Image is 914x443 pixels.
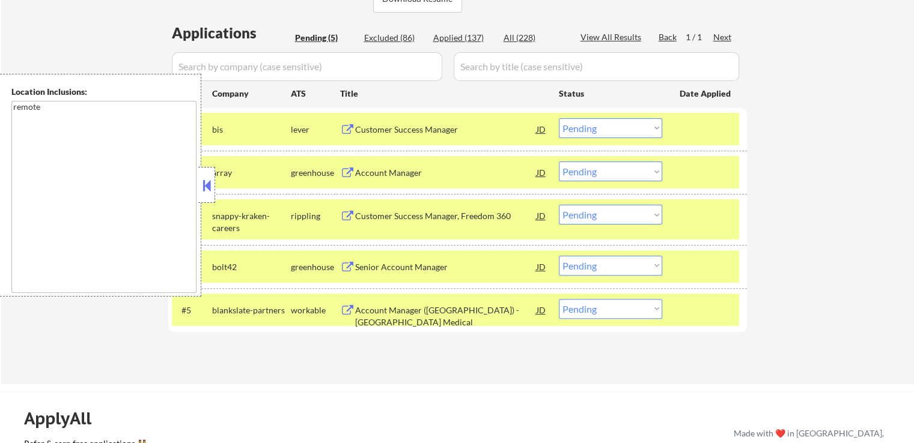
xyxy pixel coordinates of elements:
div: JD [535,299,547,321]
div: View All Results [580,31,645,43]
div: Account Manager ([GEOGRAPHIC_DATA]) - [GEOGRAPHIC_DATA] Medical [355,304,537,328]
div: Company [212,88,291,100]
div: ApplyAll [24,408,105,429]
div: bis [212,124,291,136]
div: Title [340,88,547,100]
div: Customer Success Manager [355,124,537,136]
div: array [212,167,291,179]
input: Search by company (case sensitive) [172,52,442,81]
input: Search by title (case sensitive) [454,52,739,81]
div: lever [291,124,340,136]
div: greenhouse [291,167,340,179]
div: 1 / 1 [686,31,713,43]
div: rippling [291,210,340,222]
div: JD [535,256,547,277]
div: Back [659,31,678,43]
div: #5 [181,304,203,316]
div: Applied (137) [433,32,493,44]
div: Status [559,82,662,104]
div: Customer Success Manager, Freedom 360 [355,210,537,222]
div: Applications [172,26,291,40]
div: Senior Account Manager [355,261,537,273]
div: Pending (5) [295,32,355,44]
div: snappy-kraken-careers [212,210,291,234]
div: Date Applied [680,88,733,100]
div: Account Manager [355,167,537,179]
div: workable [291,304,340,316]
div: blankslate-partners [212,304,291,316]
div: Location Inclusions: [11,86,197,98]
div: JD [535,118,547,140]
div: All (228) [504,32,564,44]
div: ATS [291,88,340,100]
div: bolt42 [212,261,291,273]
div: greenhouse [291,261,340,273]
div: JD [535,161,547,183]
div: JD [535,205,547,226]
div: Excluded (86) [364,32,424,44]
div: Next [713,31,733,43]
